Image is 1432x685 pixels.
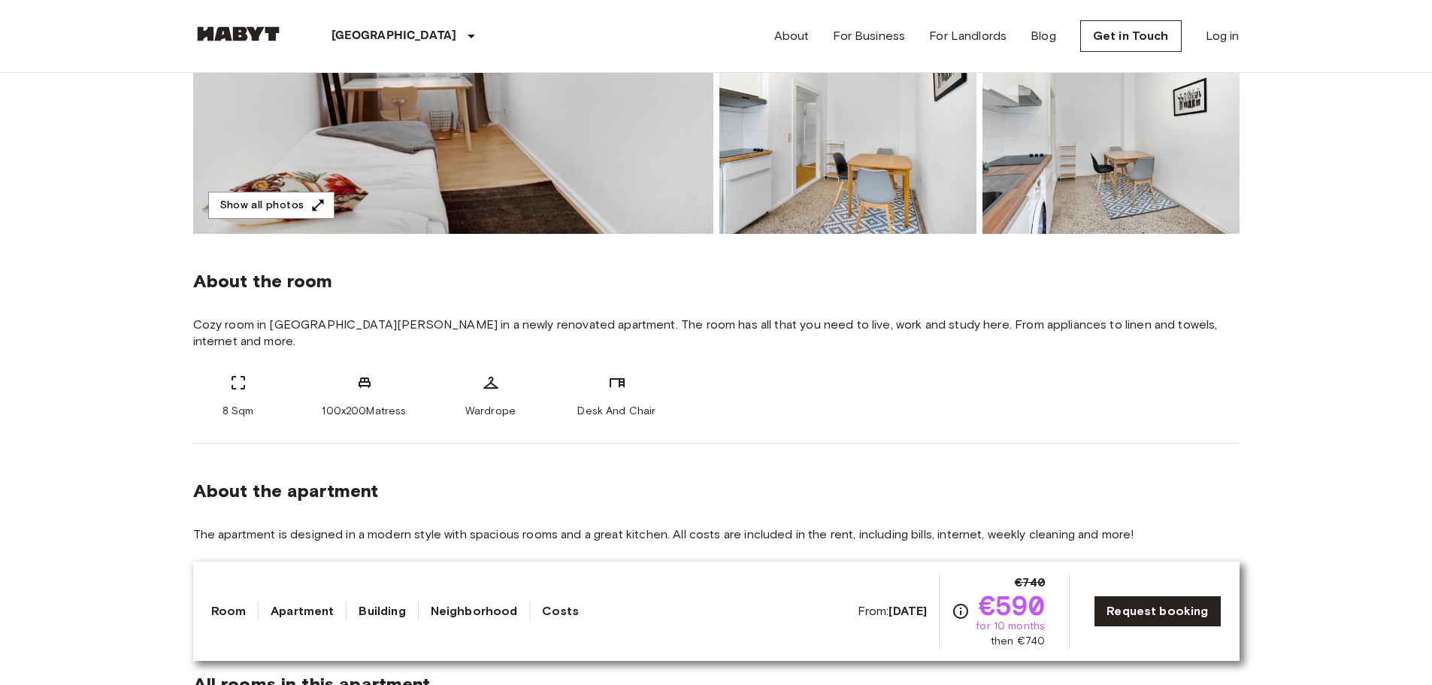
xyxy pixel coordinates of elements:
img: Picture of unit DE-01-074-001-01H [719,37,976,234]
a: About [774,27,810,45]
span: From: [858,603,928,620]
a: Costs [542,602,579,620]
button: Show all photos [208,192,335,220]
span: Cozy room in [GEOGRAPHIC_DATA][PERSON_NAME] in a newly renovated apartment. The room has all that... [193,317,1240,350]
span: €740 [1015,574,1046,592]
span: Desk And Chair [577,404,655,419]
a: Room [211,602,247,620]
svg: Check cost overview for full price breakdown. Please note that discounts apply to new joiners onl... [952,602,970,620]
a: Neighborhood [431,602,518,620]
a: Get in Touch [1080,20,1182,52]
span: then €740 [991,634,1045,649]
b: [DATE] [889,604,927,618]
a: Building [359,602,405,620]
p: [GEOGRAPHIC_DATA] [332,27,457,45]
span: €590 [979,592,1046,619]
span: The apartment is designed in a modern style with spacious rooms and a great kitchen. All costs ar... [193,526,1240,543]
span: 100x200Matress [322,404,406,419]
img: Picture of unit DE-01-074-001-01H [982,37,1240,234]
span: for 10 months [976,619,1045,634]
a: Log in [1206,27,1240,45]
a: Apartment [271,602,334,620]
a: Blog [1031,27,1056,45]
img: Habyt [193,26,283,41]
span: Wardrope [465,404,516,419]
span: About the room [193,270,1240,292]
a: For Business [833,27,905,45]
span: About the apartment [193,480,379,502]
a: Request booking [1094,596,1221,627]
span: 8 Sqm [223,404,254,419]
a: For Landlords [929,27,1007,45]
